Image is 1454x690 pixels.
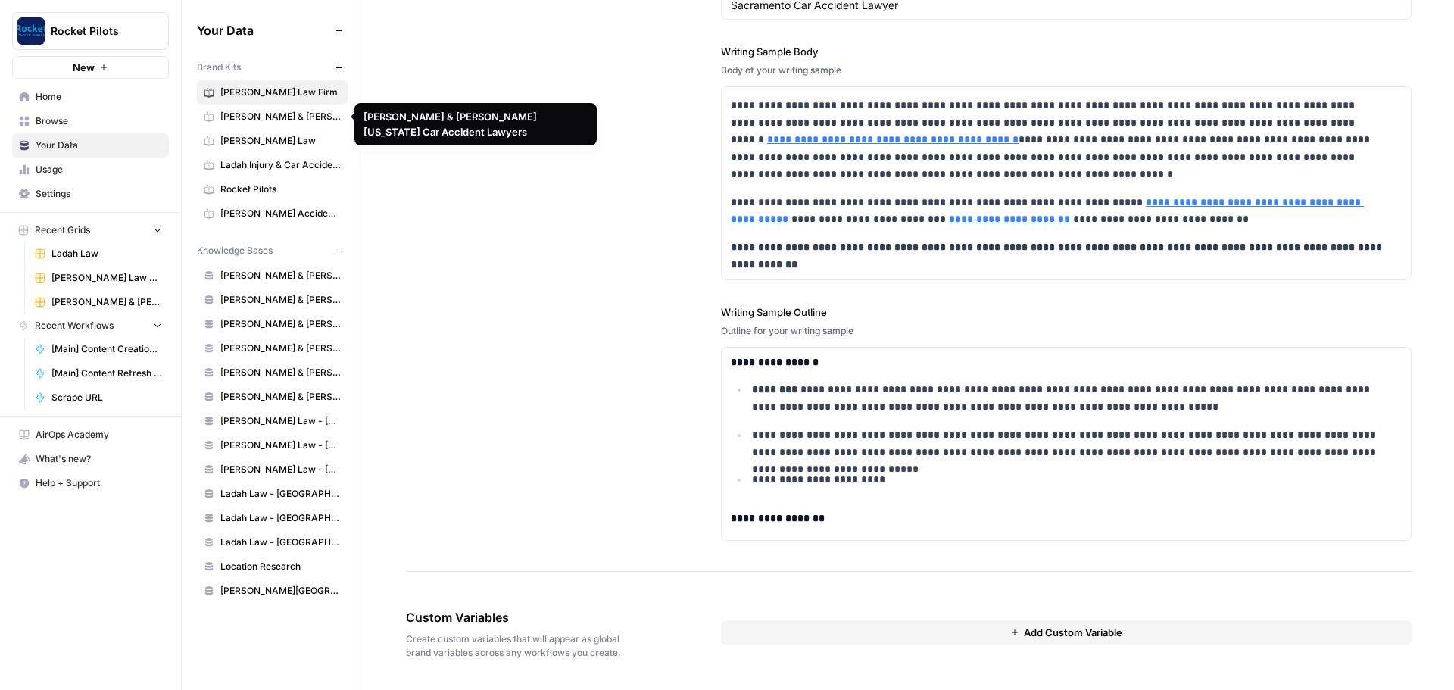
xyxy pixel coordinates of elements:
a: [PERSON_NAME] & [PERSON_NAME] [US_STATE] Car Accident Lawyers [197,105,348,129]
a: [PERSON_NAME] Law Firm [197,80,348,105]
span: Your Data [197,21,329,39]
a: Usage [12,158,169,182]
div: Outline for your writing sample [721,324,1412,338]
span: [PERSON_NAME] & [PERSON_NAME] [220,366,341,379]
a: Location Research [197,554,348,579]
a: [PERSON_NAME] & [PERSON_NAME] [197,361,348,385]
label: Writing Sample Outline [721,304,1412,320]
div: [PERSON_NAME] & [PERSON_NAME] [US_STATE] Car Accident Lawyers [363,109,588,139]
span: [PERSON_NAME] & [PERSON_NAME] - Florissant [220,269,341,283]
a: [PERSON_NAME] & [PERSON_NAME] - Florissant [197,264,348,288]
a: Your Data [12,133,169,158]
span: Ladah Law - [GEOGRAPHIC_DATA] [220,511,341,525]
span: [PERSON_NAME] & [PERSON_NAME] [US_STATE] Car Accident Lawyers [220,110,341,123]
a: Rocket Pilots [197,177,348,201]
a: Ladah Law [28,242,169,266]
span: Settings [36,187,162,201]
a: [PERSON_NAME] Law [197,129,348,153]
span: [PERSON_NAME] Law [220,134,341,148]
span: Ladah Law [51,247,162,261]
span: Location Research [220,560,341,573]
span: Usage [36,163,162,176]
span: [Main] Content Creation Article [51,342,162,356]
span: Create custom variables that will appear as global brand variables across any workflows you create. [406,632,636,660]
a: AirOps Academy [12,423,169,447]
span: Help + Support [36,476,162,490]
span: [PERSON_NAME] Law - [GEOGRAPHIC_DATA] [220,463,341,476]
a: Home [12,85,169,109]
button: Recent Grids [12,219,169,242]
button: Recent Workflows [12,314,169,337]
a: Settings [12,182,169,206]
a: Scrape URL [28,386,169,410]
a: Ladah Injury & Car Accident Lawyers [GEOGRAPHIC_DATA] [197,153,348,177]
button: What's new? [12,447,169,471]
span: [PERSON_NAME] Law - [GEOGRAPHIC_DATA] [220,414,341,428]
a: Ladah Law - [GEOGRAPHIC_DATA] [197,506,348,530]
a: Ladah Law - [GEOGRAPHIC_DATA] [197,482,348,506]
a: Ladah Law - [GEOGRAPHIC_DATA] [197,530,348,554]
span: [PERSON_NAME] & [PERSON_NAME] - JC [220,317,341,331]
div: What's new? [13,448,168,470]
a: [PERSON_NAME] & [PERSON_NAME] - JC [197,312,348,336]
span: Rocket Pilots [220,183,341,196]
span: [PERSON_NAME] & [PERSON_NAME] - Independence [220,293,341,307]
img: Rocket Pilots Logo [17,17,45,45]
span: Rocket Pilots [51,23,142,39]
span: Recent Grids [35,223,90,237]
span: Browse [36,114,162,128]
span: Home [36,90,162,104]
span: [PERSON_NAME] Law Firm [220,86,341,99]
span: [PERSON_NAME] Law - [GEOGRAPHIC_DATA] [220,439,341,452]
span: Custom Variables [406,608,636,626]
span: [PERSON_NAME] Law Personal Injury & Car Accident Lawyers [51,271,162,285]
a: Browse [12,109,169,133]
span: Ladah Injury & Car Accident Lawyers [GEOGRAPHIC_DATA] [220,158,341,172]
span: Brand Kits [197,61,241,74]
a: [PERSON_NAME] Accident Attorneys [197,201,348,226]
div: Body of your writing sample [721,64,1412,77]
span: [PERSON_NAME] Accident Attorneys [220,207,341,220]
span: Add Custom Variable [1024,625,1122,640]
label: Writing Sample Body [721,44,1412,59]
span: [PERSON_NAME][GEOGRAPHIC_DATA] [220,584,341,598]
a: [PERSON_NAME] & [PERSON_NAME] [US_STATE] Car Accident Lawyers [28,290,169,314]
span: [Main] Content Refresh Article [51,367,162,380]
span: Your Data [36,139,162,152]
a: [PERSON_NAME] Law - [GEOGRAPHIC_DATA] [197,433,348,457]
span: Ladah Law - [GEOGRAPHIC_DATA] [220,487,341,501]
a: [PERSON_NAME] & [PERSON_NAME] - [GEOGRAPHIC_DATA][PERSON_NAME] [197,385,348,409]
a: [PERSON_NAME] & [PERSON_NAME] - [US_STATE] [197,336,348,361]
span: Knowledge Bases [197,244,273,258]
span: [PERSON_NAME] & [PERSON_NAME] [US_STATE] Car Accident Lawyers [51,295,162,309]
a: [Main] Content Refresh Article [28,361,169,386]
a: [PERSON_NAME] Law Personal Injury & Car Accident Lawyers [28,266,169,290]
a: [PERSON_NAME][GEOGRAPHIC_DATA] [197,579,348,603]
a: [Main] Content Creation Article [28,337,169,361]
a: [PERSON_NAME] Law - [GEOGRAPHIC_DATA] [197,457,348,482]
button: Workspace: Rocket Pilots [12,12,169,50]
span: AirOps Academy [36,428,162,442]
span: Recent Workflows [35,319,114,333]
button: Add Custom Variable [721,620,1412,645]
span: Ladah Law - [GEOGRAPHIC_DATA] [220,535,341,549]
button: Help + Support [12,471,169,495]
span: [PERSON_NAME] & [PERSON_NAME] - [GEOGRAPHIC_DATA][PERSON_NAME] [220,390,341,404]
a: [PERSON_NAME] Law - [GEOGRAPHIC_DATA] [197,409,348,433]
span: [PERSON_NAME] & [PERSON_NAME] - [US_STATE] [220,342,341,355]
a: [PERSON_NAME] & [PERSON_NAME] - Independence [197,288,348,312]
span: Scrape URL [51,391,162,404]
button: New [12,56,169,79]
span: New [73,60,95,75]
